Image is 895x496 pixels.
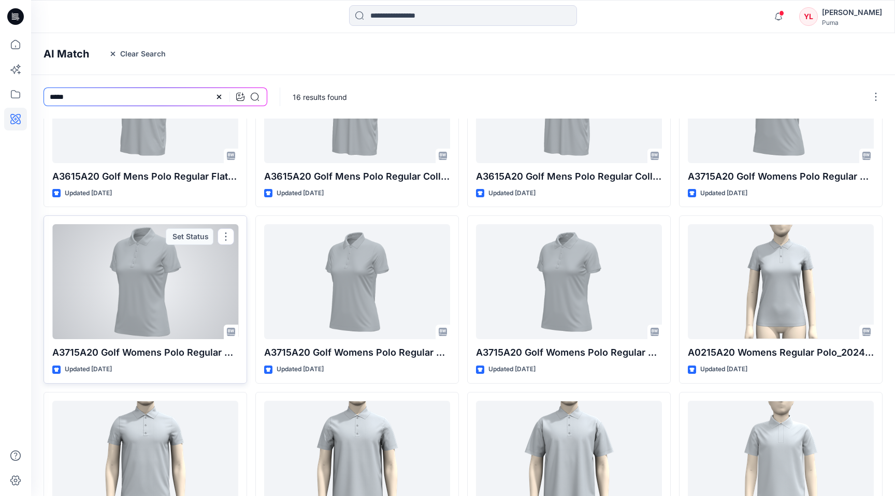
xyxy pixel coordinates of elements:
[700,364,747,375] p: Updated [DATE]
[277,188,324,199] p: Updated [DATE]
[822,6,882,19] div: [PERSON_NAME]
[688,345,874,360] p: A0215A20 Womens Regular Polo_20240111
[488,364,536,375] p: Updated [DATE]
[102,46,172,62] button: Clear Search
[688,224,874,339] a: A0215A20 Womens Regular Polo_20240111
[44,48,89,60] h4: AI Match
[476,169,662,184] p: A3615A20 Golf Mens Polo Regular Collar With Stand-12cm Spread_31032025
[264,224,450,339] a: A3715A20 Golf Womens Polo Regular Flat Knit Collar_01042025
[65,364,112,375] p: Updated [DATE]
[52,169,238,184] p: A3615A20 Golf Mens Polo Regular Flat Knit Collar_31032025
[822,19,882,26] div: Puma
[277,364,324,375] p: Updated [DATE]
[264,169,450,184] p: A3615A20 Golf Mens Polo Regular Collar With Stand-9cm Spread_31032025
[476,345,662,360] p: A3715A20 Golf Womens Polo Regular Self Collar Without Stand_01042025
[688,169,874,184] p: A3715A20 Golf Womens Polo Regular Self Collar With Stand_01042025
[476,224,662,339] a: A3715A20 Golf Womens Polo Regular Self Collar Without Stand_01042025
[799,7,818,26] div: YL
[52,224,238,339] a: A3715A20 Golf Womens Polo Regular Self Collar With Half Stand_01042025
[264,345,450,360] p: A3715A20 Golf Womens Polo Regular Flat Knit Collar_01042025
[65,188,112,199] p: Updated [DATE]
[488,188,536,199] p: Updated [DATE]
[700,188,747,199] p: Updated [DATE]
[293,92,347,103] p: 16 results found
[52,345,238,360] p: A3715A20 Golf Womens Polo Regular Self Collar With Half Stand_01042025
